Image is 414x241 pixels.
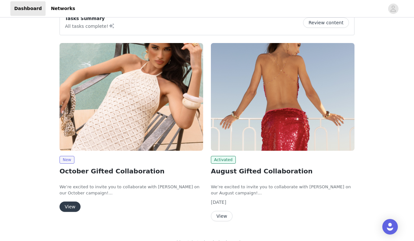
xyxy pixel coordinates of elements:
img: Peppermayo EU [60,43,203,151]
button: View [60,202,81,212]
span: New [60,156,74,164]
p: Tasks Summary [65,15,115,22]
h2: August Gifted Collaboration [211,166,354,176]
div: avatar [390,4,396,14]
a: View [60,204,81,209]
button: View [211,211,233,221]
a: Dashboard [10,1,46,16]
a: View [211,214,233,219]
p: All tasks complete! [65,22,115,30]
div: Open Intercom Messenger [382,219,398,235]
p: We’re excited to invite you to collaborate with [PERSON_NAME] on our August campaign! [211,184,354,196]
button: Review content [303,17,349,28]
a: Networks [47,1,79,16]
h2: October Gifted Collaboration [60,166,203,176]
p: We’re excited to invite you to collaborate with [PERSON_NAME] on our October campaign! [60,184,203,196]
img: Peppermayo EU [211,43,354,151]
span: [DATE] [211,200,226,205]
span: Activated [211,156,236,164]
